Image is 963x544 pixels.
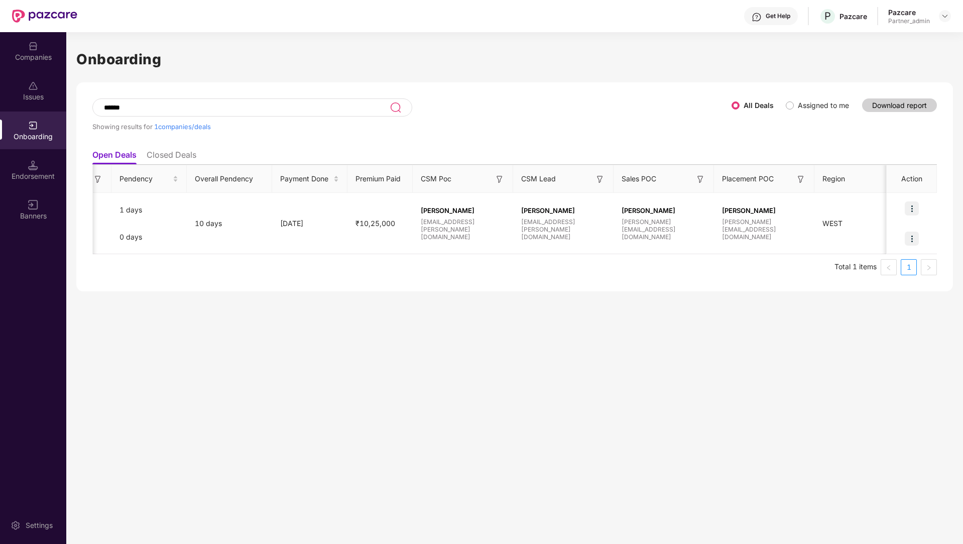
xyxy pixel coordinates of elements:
img: svg+xml;base64,PHN2ZyB3aWR0aD0iMTYiIGhlaWdodD0iMTYiIHZpZXdCb3g9IjAgMCAxNiAxNiIgZmlsbD0ibm9uZSIgeG... [495,174,505,184]
img: svg+xml;base64,PHN2ZyBpZD0iU2V0dGluZy0yMHgyMCIgeG1sbnM9Imh0dHA6Ly93d3cudzMub3JnLzIwMDAvc3ZnIiB3aW... [11,520,21,530]
span: Payment Done [280,173,331,184]
th: Pendency [111,165,187,193]
span: Region [822,173,845,184]
span: right [926,265,932,271]
span: [PERSON_NAME] [421,206,505,214]
div: WEST [814,218,915,229]
span: [PERSON_NAME] [521,206,606,214]
span: Pendency [119,173,171,184]
img: New Pazcare Logo [12,10,77,23]
img: svg+xml;base64,PHN2ZyBpZD0iSXNzdWVzX2Rpc2FibGVkIiB4bWxucz0iaHR0cDovL3d3dy53My5vcmcvMjAwMC9zdmciIH... [28,81,38,91]
button: Download report [862,98,937,112]
img: svg+xml;base64,PHN2ZyBpZD0iSGVscC0zMngzMiIgeG1sbnM9Imh0dHA6Ly93d3cudzMub3JnLzIwMDAvc3ZnIiB3aWR0aD... [752,12,762,22]
span: [PERSON_NAME][EMAIL_ADDRESS][DOMAIN_NAME] [722,218,806,241]
img: svg+xml;base64,PHN2ZyBpZD0iQ29tcGFuaWVzIiB4bWxucz0iaHR0cDovL3d3dy53My5vcmcvMjAwMC9zdmciIHdpZHRoPS... [28,41,38,51]
span: 1 companies/deals [154,123,211,131]
div: Pazcare [888,8,930,17]
img: svg+xml;base64,PHN2ZyB3aWR0aD0iMjQiIGhlaWdodD0iMjUiIHZpZXdCb3g9IjAgMCAyNCAyNSIgZmlsbD0ibm9uZSIgeG... [390,101,401,114]
span: ₹10,25,000 [347,219,403,228]
span: [PERSON_NAME] [622,206,706,214]
span: CSM Lead [521,173,556,184]
span: [EMAIL_ADDRESS][PERSON_NAME][DOMAIN_NAME] [521,218,606,241]
span: left [886,265,892,271]
span: [PERSON_NAME][EMAIL_ADDRESS][DOMAIN_NAME] [622,218,706,241]
th: Payment Done [272,165,347,193]
button: right [921,259,937,275]
div: Get Help [766,12,790,20]
button: left [881,259,897,275]
img: svg+xml;base64,PHN2ZyB3aWR0aD0iMTYiIGhlaWdodD0iMTYiIHZpZXdCb3g9IjAgMCAxNiAxNiIgZmlsbD0ibm9uZSIgeG... [28,200,38,210]
a: 1 [901,260,916,275]
li: Next Page [921,259,937,275]
div: Pazcare [839,12,867,21]
li: Previous Page [881,259,897,275]
img: svg+xml;base64,PHN2ZyB3aWR0aD0iMTQuNSIgaGVpZ2h0PSIxNC41IiB2aWV3Qm94PSIwIDAgMTYgMTYiIGZpbGw9Im5vbm... [28,160,38,170]
div: 0 days [111,224,187,251]
span: [EMAIL_ADDRESS][PERSON_NAME][DOMAIN_NAME] [421,218,505,241]
li: Closed Deals [147,150,196,164]
div: Settings [23,520,56,530]
img: svg+xml;base64,PHN2ZyB3aWR0aD0iMjAiIGhlaWdodD0iMjAiIHZpZXdCb3g9IjAgMCAyMCAyMCIgZmlsbD0ibm9uZSIgeG... [28,121,38,131]
li: Total 1 items [834,259,877,275]
span: Sales POC [622,173,656,184]
img: icon [905,201,919,215]
li: Open Deals [92,150,137,164]
span: P [824,10,831,22]
img: svg+xml;base64,PHN2ZyB3aWR0aD0iMTYiIGhlaWdodD0iMTYiIHZpZXdCb3g9IjAgMCAxNiAxNiIgZmlsbD0ibm9uZSIgeG... [93,174,103,184]
div: [DATE] [272,218,347,229]
div: Showing results for [92,123,732,131]
span: Placement POC [722,173,774,184]
div: 10 days [187,218,272,229]
img: svg+xml;base64,PHN2ZyB3aWR0aD0iMTYiIGhlaWdodD0iMTYiIHZpZXdCb3g9IjAgMCAxNiAxNiIgZmlsbD0ibm9uZSIgeG... [695,174,705,184]
label: Assigned to me [798,101,849,110]
th: Overall Pendency [187,165,272,193]
div: 1 days [111,196,187,224]
span: [PERSON_NAME] [722,206,806,214]
th: Action [887,165,937,193]
th: Premium Paid [347,165,413,193]
img: svg+xml;base64,PHN2ZyB3aWR0aD0iMTYiIGhlaWdodD0iMTYiIHZpZXdCb3g9IjAgMCAxNiAxNiIgZmlsbD0ibm9uZSIgeG... [796,174,806,184]
span: CSM Poc [421,173,451,184]
label: All Deals [744,101,774,110]
div: Partner_admin [888,17,930,25]
img: icon [905,232,919,246]
img: svg+xml;base64,PHN2ZyBpZD0iRHJvcGRvd24tMzJ4MzIiIHhtbG5zPSJodHRwOi8vd3d3LnczLm9yZy8yMDAwL3N2ZyIgd2... [941,12,949,20]
li: 1 [901,259,917,275]
h1: Onboarding [76,48,953,70]
img: svg+xml;base64,PHN2ZyB3aWR0aD0iMTYiIGhlaWdodD0iMTYiIHZpZXdCb3g9IjAgMCAxNiAxNiIgZmlsbD0ibm9uZSIgeG... [595,174,605,184]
